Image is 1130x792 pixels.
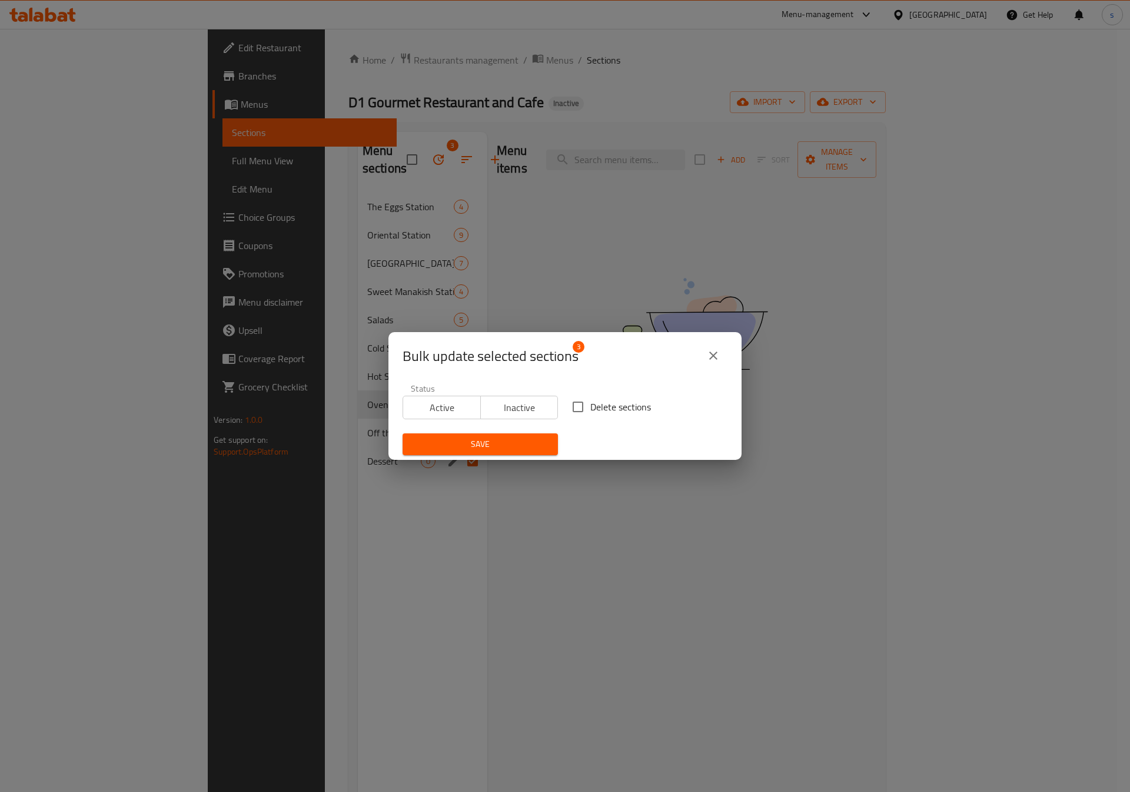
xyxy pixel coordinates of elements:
[408,399,476,416] span: Active
[486,399,554,416] span: Inactive
[403,433,558,455] button: Save
[403,347,579,366] span: Selected section count
[403,396,481,419] button: Active
[412,437,549,452] span: Save
[590,400,651,414] span: Delete sections
[699,342,727,370] button: close
[480,396,559,419] button: Inactive
[573,341,584,353] span: 3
